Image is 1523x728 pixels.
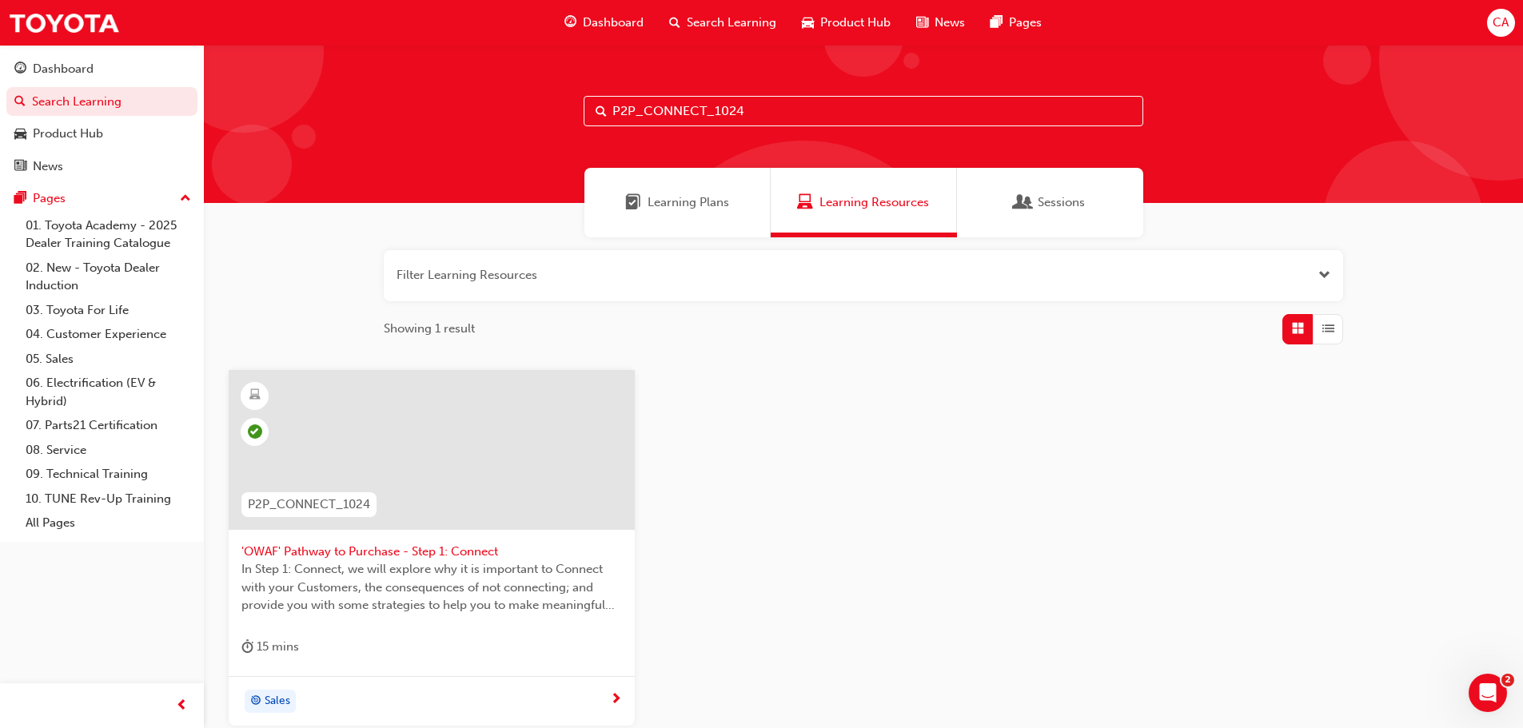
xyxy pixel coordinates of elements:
div: Product Hub [33,125,103,143]
a: 07. Parts21 Certification [19,413,197,438]
a: 08. Service [19,438,197,463]
span: guage-icon [564,13,576,33]
a: 04. Customer Experience [19,322,197,347]
span: Sessions [1015,193,1031,212]
a: Product Hub [6,119,197,149]
a: News [6,152,197,181]
span: 'OWAF' Pathway to Purchase - Step 1: Connect [241,543,622,561]
a: car-iconProduct Hub [789,6,903,39]
a: Learning ResourcesLearning Resources [771,168,957,237]
a: P2P_CONNECT_1024'OWAF' Pathway to Purchase - Step 1: ConnectIn Step 1: Connect, we will explore w... [229,370,635,726]
a: search-iconSearch Learning [656,6,789,39]
span: prev-icon [176,696,188,716]
span: guage-icon [14,62,26,77]
a: news-iconNews [903,6,978,39]
button: Pages [6,184,197,213]
span: learningResourceType_ELEARNING-icon [249,385,261,406]
button: Open the filter [1318,266,1330,284]
span: duration-icon [241,637,253,657]
a: SessionsSessions [957,168,1143,237]
span: Sessions [1038,193,1085,212]
a: guage-iconDashboard [552,6,656,39]
span: Product Hub [820,14,891,32]
a: Learning PlansLearning Plans [584,168,771,237]
span: search-icon [669,13,680,33]
a: All Pages [19,511,197,535]
span: Search Learning [687,14,776,32]
span: List [1322,320,1334,338]
span: Learning Resources [819,193,929,212]
span: Dashboard [583,14,644,32]
div: Pages [33,189,66,208]
span: search-icon [14,95,26,109]
div: News [33,157,63,176]
button: DashboardSearch LearningProduct HubNews [6,51,197,184]
span: Learning Plans [625,193,641,212]
span: news-icon [916,13,928,33]
span: pages-icon [991,13,1003,33]
span: learningRecordVerb_PASS-icon [248,424,262,439]
input: Search... [584,96,1143,126]
span: Pages [1009,14,1042,32]
span: car-icon [802,13,814,33]
span: target-icon [250,691,261,712]
a: Dashboard [6,54,197,84]
a: 05. Sales [19,347,197,372]
a: 06. Electrification (EV & Hybrid) [19,371,197,413]
a: 02. New - Toyota Dealer Induction [19,256,197,298]
a: 01. Toyota Academy - 2025 Dealer Training Catalogue [19,213,197,256]
span: Learning Resources [797,193,813,212]
span: 2 [1501,674,1514,686]
button: CA [1487,9,1515,37]
span: In Step 1: Connect, we will explore why it is important to Connect with your Customers, the conse... [241,560,622,615]
span: Showing 1 result [384,320,475,338]
span: P2P_CONNECT_1024 [248,495,370,514]
a: Search Learning [6,87,197,117]
span: Search [596,102,607,121]
div: 15 mins [241,637,299,657]
span: car-icon [14,127,26,141]
iframe: Intercom live chat [1469,674,1507,712]
span: Learning Plans [648,193,729,212]
span: News [935,14,965,32]
a: 03. Toyota For Life [19,298,197,323]
span: news-icon [14,160,26,174]
a: 10. TUNE Rev-Up Training [19,487,197,511]
span: Grid [1292,320,1304,338]
a: 09. Technical Training [19,462,197,487]
img: Trak [8,5,120,41]
span: CA [1493,14,1509,32]
span: pages-icon [14,192,26,206]
span: Sales [265,692,290,710]
a: pages-iconPages [978,6,1055,39]
div: Dashboard [33,60,94,78]
span: up-icon [180,189,191,209]
span: next-icon [610,693,622,707]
